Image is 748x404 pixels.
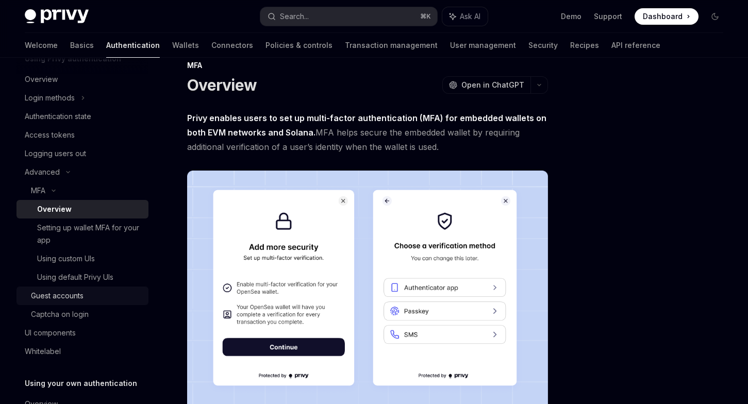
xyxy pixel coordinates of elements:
span: MFA helps secure the embedded wallet by requiring additional verification of a user’s identity wh... [187,111,548,154]
a: Dashboard [635,8,699,25]
div: UI components [25,327,76,339]
div: Login methods [25,92,75,104]
a: API reference [611,33,660,58]
a: Authentication [106,33,160,58]
div: Setting up wallet MFA for your app [37,222,142,246]
button: Ask AI [442,7,488,26]
a: User management [450,33,516,58]
a: Support [594,11,622,22]
div: Using custom UIs [37,252,95,265]
div: MFA [31,184,45,197]
div: Guest accounts [31,290,84,302]
strong: Privy enables users to set up multi-factor authentication (MFA) for embedded wallets on both EVM ... [187,113,546,138]
span: Open in ChatGPT [461,80,524,90]
div: MFA [187,60,548,71]
a: Wallets [172,33,199,58]
div: Logging users out [25,147,86,160]
a: Recipes [570,33,599,58]
button: Toggle dark mode [707,8,723,25]
div: Advanced [25,166,60,178]
a: Captcha on login [16,305,148,324]
div: Access tokens [25,129,75,141]
div: Using default Privy UIs [37,271,113,283]
a: Connectors [211,33,253,58]
button: Open in ChatGPT [442,76,530,94]
a: Transaction management [345,33,438,58]
a: Policies & controls [265,33,333,58]
button: Search...⌘K [260,7,437,26]
a: Authentication state [16,107,148,126]
a: UI components [16,324,148,342]
a: Overview [16,200,148,218]
div: Captcha on login [31,308,89,321]
a: Using default Privy UIs [16,268,148,287]
a: Using custom UIs [16,249,148,268]
a: Access tokens [16,126,148,144]
div: Whitelabel [25,345,61,358]
a: Logging users out [16,144,148,163]
a: Whitelabel [16,342,148,361]
div: Overview [25,73,58,86]
a: Setting up wallet MFA for your app [16,218,148,249]
a: Guest accounts [16,287,148,305]
a: Basics [70,33,94,58]
a: Demo [561,11,581,22]
a: Overview [16,70,148,89]
div: Search... [280,10,309,23]
h1: Overview [187,76,257,94]
span: ⌘ K [420,12,431,21]
span: Ask AI [460,11,480,22]
a: Security [528,33,558,58]
div: Overview [37,203,72,215]
div: Authentication state [25,110,91,123]
h5: Using your own authentication [25,377,137,390]
img: dark logo [25,9,89,24]
span: Dashboard [643,11,683,22]
a: Welcome [25,33,58,58]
